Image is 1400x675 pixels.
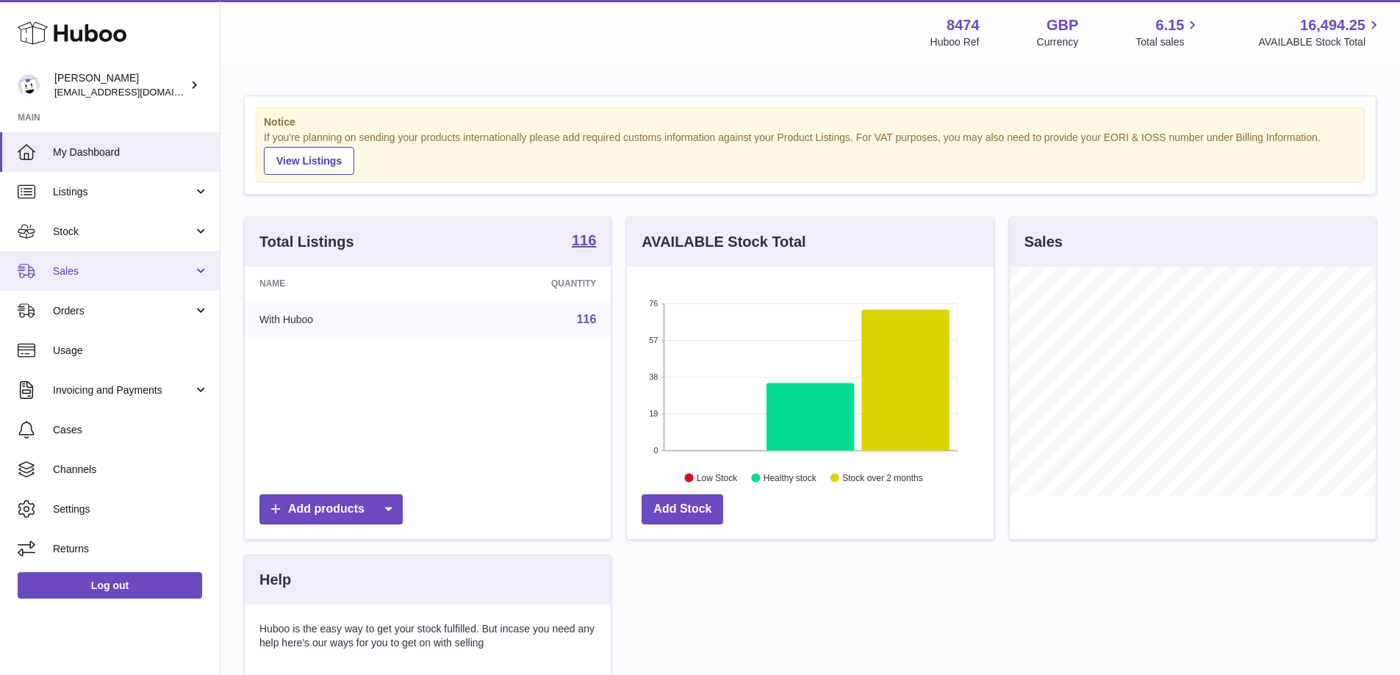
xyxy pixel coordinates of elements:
strong: Notice [264,115,1357,129]
span: AVAILABLE Stock Total [1258,35,1382,49]
div: [PERSON_NAME] [54,71,187,99]
strong: 116 [572,233,596,248]
span: Sales [53,264,193,278]
a: Add Stock [642,494,723,524]
span: Total sales [1135,35,1201,49]
a: 16,494.25 AVAILABLE Stock Total [1258,15,1382,49]
a: 116 [577,313,597,325]
a: 6.15 Total sales [1135,15,1201,49]
th: Name [245,267,438,300]
span: Cases [53,423,209,437]
span: 16,494.25 [1300,15,1365,35]
div: Currency [1037,35,1079,49]
span: Settings [53,502,209,516]
text: 57 [650,336,658,344]
h3: AVAILABLE Stock Total [642,232,805,252]
span: 6.15 [1156,15,1185,35]
span: Orders [53,304,193,318]
text: 76 [650,299,658,308]
span: [EMAIL_ADDRESS][DOMAIN_NAME] [54,86,216,98]
a: Add products [259,494,403,524]
td: With Huboo [245,300,438,339]
a: 116 [572,233,596,250]
h3: Help [259,570,291,590]
span: Channels [53,463,209,477]
text: 38 [650,372,658,381]
text: 19 [650,409,658,418]
text: Healthy stock [764,472,817,483]
div: Huboo Ref [930,35,980,49]
span: Usage [53,344,209,358]
p: Huboo is the easy way to get your stock fulfilled. But incase you need any help here's our ways f... [259,622,596,650]
strong: 8474 [947,15,980,35]
h3: Sales [1024,232,1063,252]
span: Stock [53,225,193,239]
text: 0 [654,446,658,455]
a: Log out [18,572,202,599]
span: My Dashboard [53,145,209,159]
h3: Total Listings [259,232,354,252]
text: Stock over 2 months [843,472,923,483]
strong: GBP [1047,15,1078,35]
div: If you're planning on sending your products internationally please add required customs informati... [264,131,1357,175]
span: Returns [53,542,209,556]
img: orders@neshealth.com [18,74,40,96]
a: View Listings [264,147,354,175]
th: Quantity [438,267,611,300]
span: Listings [53,185,193,199]
span: Invoicing and Payments [53,383,193,397]
text: Low Stock [697,472,738,483]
